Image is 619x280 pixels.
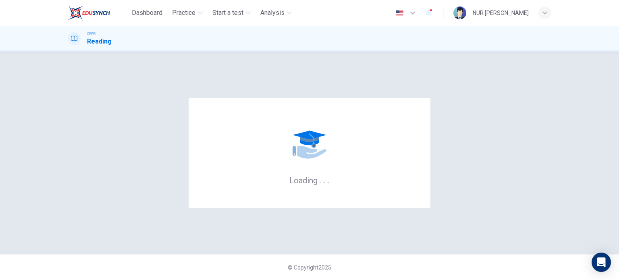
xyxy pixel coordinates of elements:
[319,173,322,186] h6: .
[257,6,295,20] button: Analysis
[209,6,254,20] button: Start a test
[169,6,206,20] button: Practice
[260,8,285,18] span: Analysis
[87,31,96,37] span: CEFR
[323,173,326,186] h6: .
[395,10,405,16] img: en
[592,253,611,272] div: Open Intercom Messenger
[68,5,110,21] img: EduSynch logo
[212,8,243,18] span: Start a test
[172,8,195,18] span: Practice
[289,175,330,185] h6: Loading
[87,37,112,46] h1: Reading
[288,264,331,271] span: © Copyright 2025
[68,5,129,21] a: EduSynch logo
[132,8,162,18] span: Dashboard
[327,173,330,186] h6: .
[453,6,466,19] img: Profile picture
[129,6,166,20] button: Dashboard
[473,8,529,18] div: NUR [PERSON_NAME]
